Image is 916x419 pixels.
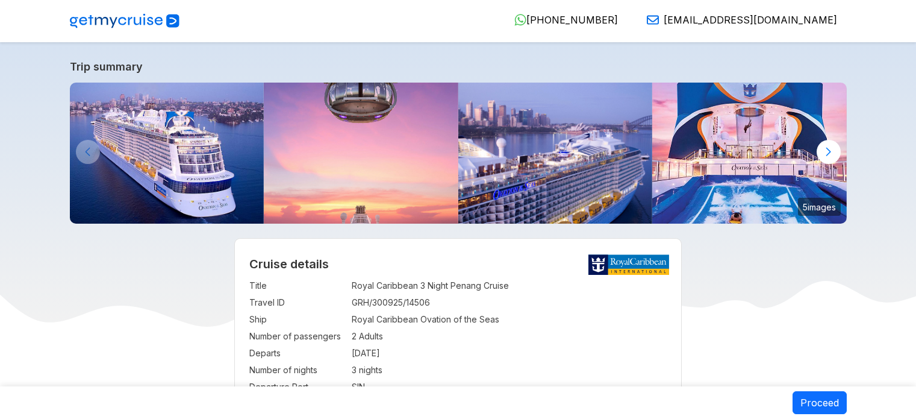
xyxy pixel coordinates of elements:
[352,362,667,379] td: 3 nights
[249,328,346,345] td: Number of passengers
[352,345,667,362] td: [DATE]
[249,311,346,328] td: Ship
[514,14,526,26] img: WhatsApp
[70,60,847,73] a: Trip summary
[352,379,667,395] td: SIN
[249,277,346,294] td: Title
[249,345,346,362] td: Departs
[346,294,352,311] td: :
[352,294,667,311] td: GRH/300925/14506
[505,14,618,26] a: [PHONE_NUMBER]
[793,391,847,414] button: Proceed
[664,14,837,26] span: [EMAIL_ADDRESS][DOMAIN_NAME]
[637,14,837,26] a: [EMAIL_ADDRESS][DOMAIN_NAME]
[798,198,841,216] small: 5 images
[526,14,618,26] span: [PHONE_NUMBER]
[249,294,346,311] td: Travel ID
[264,83,458,224] img: north-star-sunset-ovation-of-the-seas.jpg
[346,311,352,328] td: :
[458,83,653,224] img: ovation-of-the-seas-departing-from-sydney.jpg
[249,362,346,379] td: Number of nights
[249,257,667,271] h2: Cruise details
[70,83,264,224] img: ovation-exterior-back-aerial-sunset-port-ship.jpg
[346,379,352,395] td: :
[346,277,352,294] td: :
[346,328,352,345] td: :
[647,14,659,26] img: Email
[352,277,667,294] td: Royal Caribbean 3 Night Penang Cruise
[352,328,667,345] td: 2 Adults
[346,362,352,379] td: :
[352,311,667,328] td: Royal Caribbean Ovation of the Seas
[346,345,352,362] td: :
[652,83,847,224] img: ovation-of-the-seas-flowrider-sunset.jpg
[249,379,346,395] td: Departure Port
